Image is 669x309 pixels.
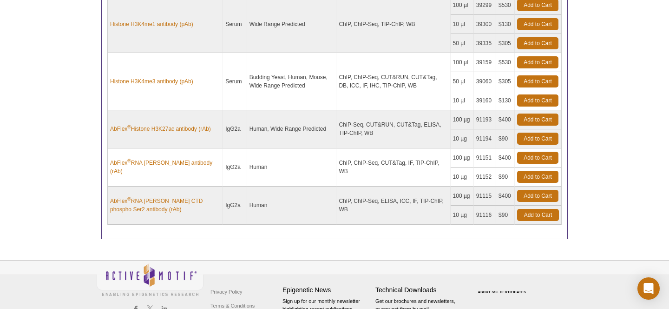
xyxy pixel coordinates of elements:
a: Add to Cart [517,94,558,107]
td: 10 µl [451,91,474,110]
a: Add to Cart [517,114,558,126]
td: IgG2a [223,148,247,187]
td: IgG2a [223,187,247,225]
td: 50 µl [451,72,474,91]
td: ChIP, ChIP-Seq, CUT&Tag, IF, TIP-ChIP, WB [336,148,450,187]
td: 100 µl [451,53,474,72]
td: $400 [496,110,515,129]
a: Add to Cart [517,152,558,164]
td: 39160 [474,91,496,110]
td: $90 [496,206,515,225]
td: $130 [496,15,515,34]
td: $130 [496,91,515,110]
td: 91116 [474,206,496,225]
td: $400 [496,187,515,206]
td: $90 [496,168,515,187]
a: AbFlex®Histone H3K27ac antibody (rAb) [110,125,211,133]
td: 10 µg [451,129,474,148]
a: Add to Cart [517,190,558,202]
td: 91194 [474,129,496,148]
a: Add to Cart [517,209,559,221]
a: Add to Cart [517,75,558,87]
table: Click to Verify - This site chose Symantec SSL for secure e-commerce and confidential communicati... [468,277,538,297]
td: 10 µg [451,168,474,187]
a: Histone H3K4me3 antibody (pAb) [110,77,193,86]
img: Active Motif, [97,261,203,298]
div: Open Intercom Messenger [637,277,660,300]
td: 100 µg [451,148,474,168]
a: Histone H3K4me1 antibody (pAb) [110,20,193,28]
td: $305 [496,34,515,53]
sup: ® [127,124,131,129]
td: 91151 [474,148,496,168]
td: Human, Wide Range Predicted [247,110,337,148]
td: ChIP, ChIP-Seq, ELISA, ICC, IF, TIP-ChIP, WB [336,187,450,225]
td: IgG2a [223,110,247,148]
td: 100 µg [451,187,474,206]
td: ChIP, ChIP-Seq, CUT&RUN, CUT&Tag, DB, ICC, IF, IHC, TIP-ChIP, WB [336,53,450,110]
td: Budding Yeast, Human, Mouse, Wide Range Predicted [247,53,337,110]
a: AbFlex®RNA [PERSON_NAME] antibody (rAb) [110,159,220,175]
td: 39300 [474,15,496,34]
td: $90 [496,129,515,148]
td: $305 [496,72,515,91]
a: Privacy Policy [208,285,244,299]
td: $400 [496,148,515,168]
td: 39159 [474,53,496,72]
sup: ® [127,158,131,163]
h4: Technical Downloads [375,286,464,294]
td: 39335 [474,34,496,53]
a: Add to Cart [517,18,558,30]
a: Add to Cart [517,133,558,145]
td: 50 µl [451,34,474,53]
td: 91193 [474,110,496,129]
td: 10 µl [451,15,474,34]
td: ChIP-Seq, CUT&RUN, CUT&Tag, ELISA, TIP-ChIP, WB [336,110,450,148]
td: 100 µg [451,110,474,129]
a: ABOUT SSL CERTIFICATES [478,290,526,294]
h4: Epigenetic News [282,286,371,294]
a: Add to Cart [517,37,558,49]
a: Add to Cart [517,171,558,183]
a: AbFlex®RNA [PERSON_NAME] CTD phospho Ser2 antibody (rAb) [110,197,220,214]
td: Human [247,148,337,187]
td: Serum [223,53,247,110]
a: Add to Cart [517,56,558,68]
td: 91115 [474,187,496,206]
sup: ® [127,196,131,202]
td: Human [247,187,337,225]
td: 10 µg [451,206,474,225]
td: $530 [496,53,515,72]
td: 91152 [474,168,496,187]
td: 39060 [474,72,496,91]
